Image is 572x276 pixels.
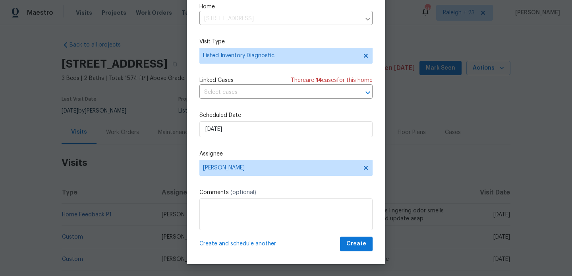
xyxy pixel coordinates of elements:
span: [PERSON_NAME] [203,165,359,171]
label: Visit Type [199,38,373,46]
input: M/D/YYYY [199,121,373,137]
span: (optional) [230,190,256,195]
span: Create and schedule another [199,240,276,248]
button: Create [340,237,373,251]
label: Comments [199,189,373,196]
input: Enter in an address [199,13,361,25]
input: Select cases [199,86,350,99]
span: Linked Cases [199,76,234,84]
span: 14 [316,78,322,83]
span: Create [346,239,366,249]
label: Scheduled Date [199,111,373,119]
label: Home [199,3,373,11]
span: Listed Inventory Diagnostic [203,52,357,60]
label: Assignee [199,150,373,158]
button: Open [362,87,373,98]
span: There are case s for this home [291,76,373,84]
